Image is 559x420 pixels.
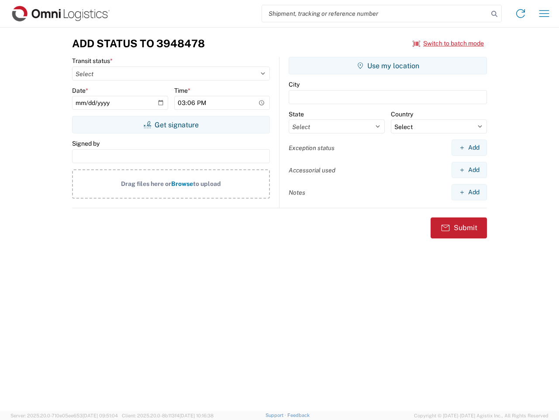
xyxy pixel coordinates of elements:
[289,144,335,152] label: Exception status
[193,180,221,187] span: to upload
[289,166,335,174] label: Accessorial used
[10,413,118,418] span: Server: 2025.20.0-710e05ee653
[452,140,487,156] button: Add
[262,5,488,22] input: Shipment, tracking or reference number
[179,413,214,418] span: [DATE] 10:16:38
[72,37,205,50] h3: Add Status to 3948478
[72,57,113,65] label: Transit status
[122,413,214,418] span: Client: 2025.20.0-8b113f4
[174,87,190,94] label: Time
[121,180,171,187] span: Drag files here or
[83,413,118,418] span: [DATE] 09:51:04
[289,110,304,118] label: State
[289,189,305,196] label: Notes
[452,184,487,200] button: Add
[413,36,484,51] button: Switch to batch mode
[391,110,413,118] label: Country
[414,412,549,420] span: Copyright © [DATE]-[DATE] Agistix Inc., All Rights Reserved
[171,180,193,187] span: Browse
[452,162,487,178] button: Add
[287,413,310,418] a: Feedback
[289,57,487,74] button: Use my location
[72,140,100,147] label: Signed by
[289,80,300,88] label: City
[431,217,487,238] button: Submit
[72,87,88,94] label: Date
[72,116,270,133] button: Get signature
[266,413,287,418] a: Support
